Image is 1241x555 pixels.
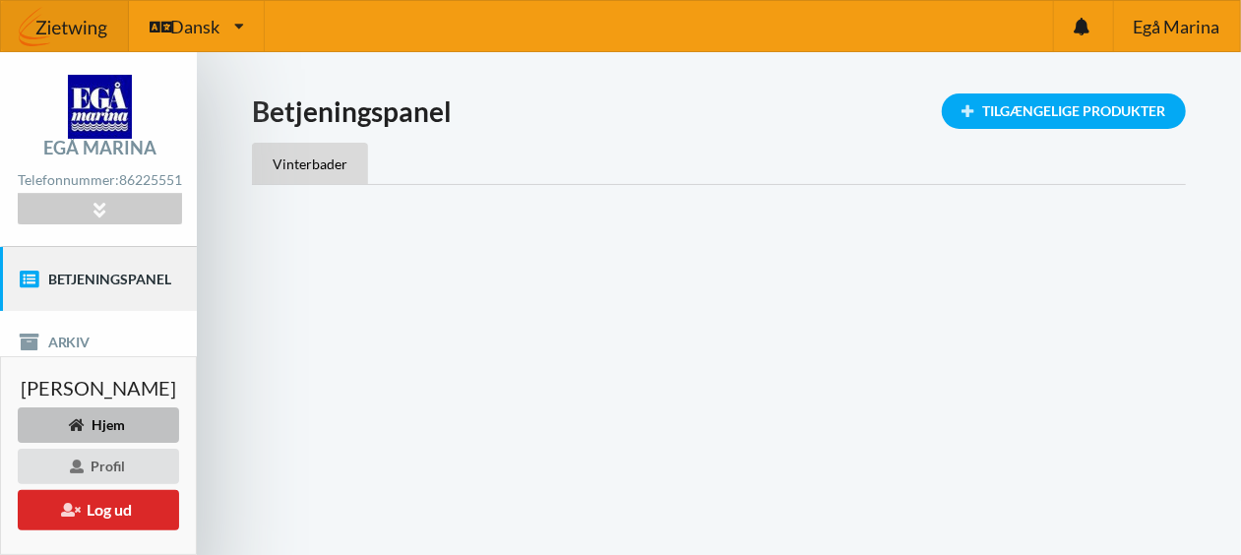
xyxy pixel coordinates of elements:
div: Tilgængelige Produkter [942,93,1186,129]
span: [PERSON_NAME] [21,378,176,398]
button: Log ud [18,490,179,530]
img: logo [68,75,132,139]
span: Dansk [170,18,219,35]
div: Egå Marina [43,139,156,156]
h1: Betjeningspanel [252,93,1186,129]
div: Telefonnummer: [18,167,181,194]
span: Egå Marina [1133,18,1219,35]
strong: 86225551 [119,171,182,188]
div: Vinterbader [252,143,368,184]
div: Hjem [18,407,179,443]
div: Profil [18,449,179,484]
